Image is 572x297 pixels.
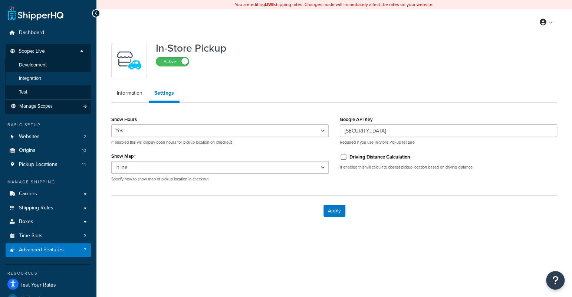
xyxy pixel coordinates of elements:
span: 2 [83,233,86,239]
label: Google API Key [340,117,373,122]
span: Time Slots [19,233,43,239]
div: Resources [6,270,91,277]
li: Advanced Features [6,243,91,257]
a: Manage Scopes [9,103,87,110]
span: Integration [19,75,41,82]
a: Time Slots2 [6,229,91,243]
label: Driving Distance Calculation [349,154,410,160]
li: Development [5,58,91,72]
li: Pickup Locations [6,158,91,172]
a: Test Your Rates [6,278,91,292]
h1: In-Store Pickup [156,43,226,54]
p: If enabled this will calculate closest pickup location based on driving distance [340,164,557,170]
li: Time Slots [6,229,91,243]
span: Shipping Rules [19,205,53,211]
a: Origins10 [6,144,91,157]
li: Origins [6,144,91,157]
span: 10 [82,147,86,154]
span: Scope: Live [19,48,45,55]
a: Websites2 [6,130,91,144]
span: 7 [84,247,86,253]
span: Manage Scopes [19,103,53,110]
a: Information [111,86,148,101]
button: Open Resource Center [546,271,565,290]
p: Specify how to show map of pickup location in checkout [111,176,329,182]
a: Carriers [6,187,91,201]
a: Pickup Locations14 [6,158,91,172]
button: Apply [323,205,345,217]
li: Websites [6,130,91,144]
a: Settings [149,86,180,103]
img: wfgcfpwTIucLEAAAAASUVORK5CYII= [116,48,142,74]
label: Active [156,57,189,66]
span: Development [19,62,47,68]
span: Pickup Locations [19,161,57,168]
span: Websites [19,134,40,140]
a: Boxes [6,215,91,229]
li: Integration [5,72,91,85]
span: Test [19,89,27,95]
b: LIVE [265,1,274,8]
span: Dashboard [19,30,44,36]
li: Test [5,85,91,99]
span: Test Your Rates [20,282,56,288]
p: If enabled this will display open hours for pickup location on checkout [111,140,329,145]
div: Manage Shipping [6,179,91,185]
label: Show Map [111,153,136,159]
span: 2 [83,134,86,140]
span: Carriers [19,191,37,197]
div: Basic Setup [6,122,91,128]
span: Boxes [19,219,33,225]
span: 14 [82,161,86,168]
a: Shipping Rules [6,201,91,215]
span: Advanced Features [19,247,64,253]
p: Required if you use In-Store Pickup feature [340,140,557,145]
span: Origins [19,147,36,154]
a: Dashboard [6,26,91,40]
a: Advanced Features7 [6,243,91,257]
label: Show Hours [111,117,137,122]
